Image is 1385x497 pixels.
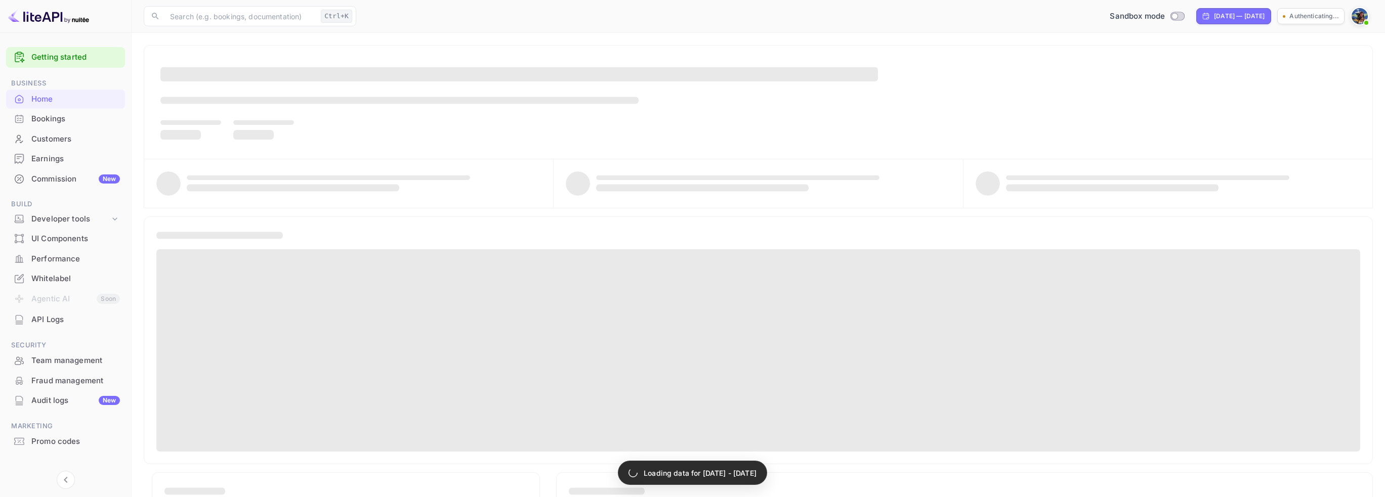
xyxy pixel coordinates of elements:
div: Getting started [6,47,125,68]
div: [DATE] — [DATE] [1214,12,1265,21]
a: Whitelabel [6,269,125,288]
div: API Logs [31,314,120,326]
img: Derick Gey van Pittius [1352,8,1368,24]
span: Security [6,340,125,351]
div: New [99,174,120,184]
div: Whitelabel [6,269,125,289]
span: Sandbox mode [1110,11,1165,22]
a: Team management [6,351,125,370]
div: Fraud management [31,375,120,387]
a: Fraud management [6,371,125,390]
a: Promo codes [6,432,125,450]
div: API Logs [6,310,125,330]
div: New [99,396,120,405]
div: Performance [31,253,120,265]
a: Earnings [6,149,125,168]
div: UI Components [6,229,125,249]
div: Audit logsNew [6,391,125,411]
div: Switch to Production mode [1106,11,1188,22]
a: UI Components [6,229,125,248]
input: Search (e.g. bookings, documentation) [164,6,317,26]
div: CommissionNew [6,169,125,189]
span: Marketing [6,421,125,432]
div: Bookings [31,113,120,125]
a: Customers [6,129,125,148]
a: Audit logsNew [6,391,125,410]
div: Home [6,89,125,109]
p: Authenticating... [1289,12,1339,21]
div: UI Components [31,233,120,245]
div: Fraud management [6,371,125,391]
div: Team management [6,351,125,371]
button: Collapse navigation [57,471,75,489]
div: Promo codes [6,432,125,451]
span: Business [6,78,125,89]
div: Audit logs [31,395,120,406]
div: Developer tools [31,213,110,225]
div: Commission [31,173,120,185]
div: Ctrl+K [321,10,352,23]
span: Build [6,199,125,210]
a: Bookings [6,109,125,128]
div: Earnings [31,153,120,165]
div: Bookings [6,109,125,129]
div: Whitelabel [31,273,120,285]
img: LiteAPI logo [8,8,89,24]
div: Home [31,94,120,105]
a: Getting started [31,52,120,63]
div: Earnings [6,149,125,169]
a: Performance [6,249,125,268]
a: CommissionNew [6,169,125,188]
div: Developer tools [6,210,125,228]
p: Loading data for [DATE] - [DATE] [644,468,757,478]
div: Team management [31,355,120,367]
div: Customers [6,129,125,149]
div: Performance [6,249,125,269]
div: Customers [31,133,120,145]
a: Home [6,89,125,108]
div: Promo codes [31,436,120,447]
a: API Logs [6,310,125,329]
